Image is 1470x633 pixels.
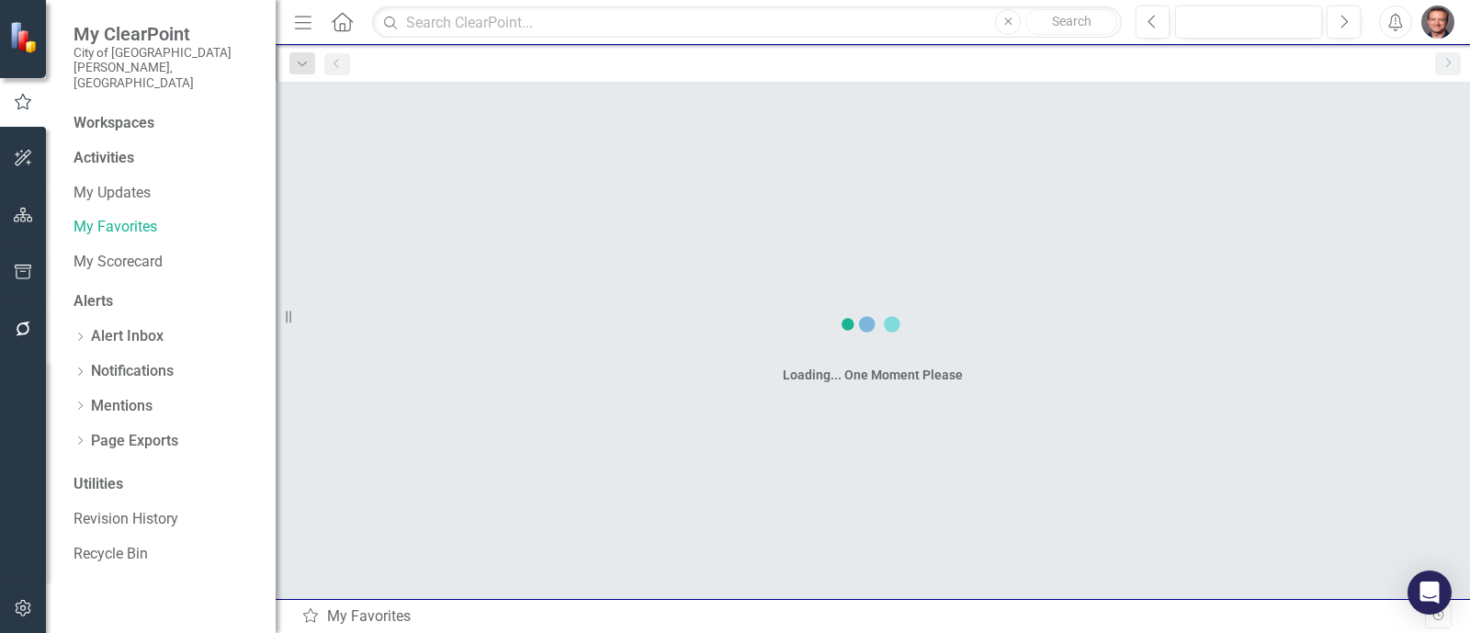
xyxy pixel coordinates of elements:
input: Search ClearPoint... [372,6,1122,39]
div: Alerts [73,291,257,312]
a: My Scorecard [73,252,257,273]
img: ClearPoint Strategy [9,21,41,53]
a: My Updates [73,183,257,204]
a: Page Exports [91,431,178,452]
div: Workspaces [73,113,154,134]
a: Revision History [73,509,257,530]
div: Open Intercom Messenger [1408,571,1452,615]
div: Activities [73,148,257,169]
span: My ClearPoint [73,23,257,45]
div: My Favorites [301,606,1425,627]
span: Search [1052,14,1091,28]
a: My Favorites [73,217,257,238]
img: Lawrence Pollack [1421,6,1454,39]
a: Mentions [91,396,153,417]
a: Recycle Bin [73,544,257,565]
small: City of [GEOGRAPHIC_DATA][PERSON_NAME], [GEOGRAPHIC_DATA] [73,45,257,90]
div: Loading... One Moment Please [783,366,963,384]
a: Notifications [91,361,174,382]
div: Utilities [73,474,257,495]
button: Search [1025,9,1117,35]
a: Alert Inbox [91,326,164,347]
